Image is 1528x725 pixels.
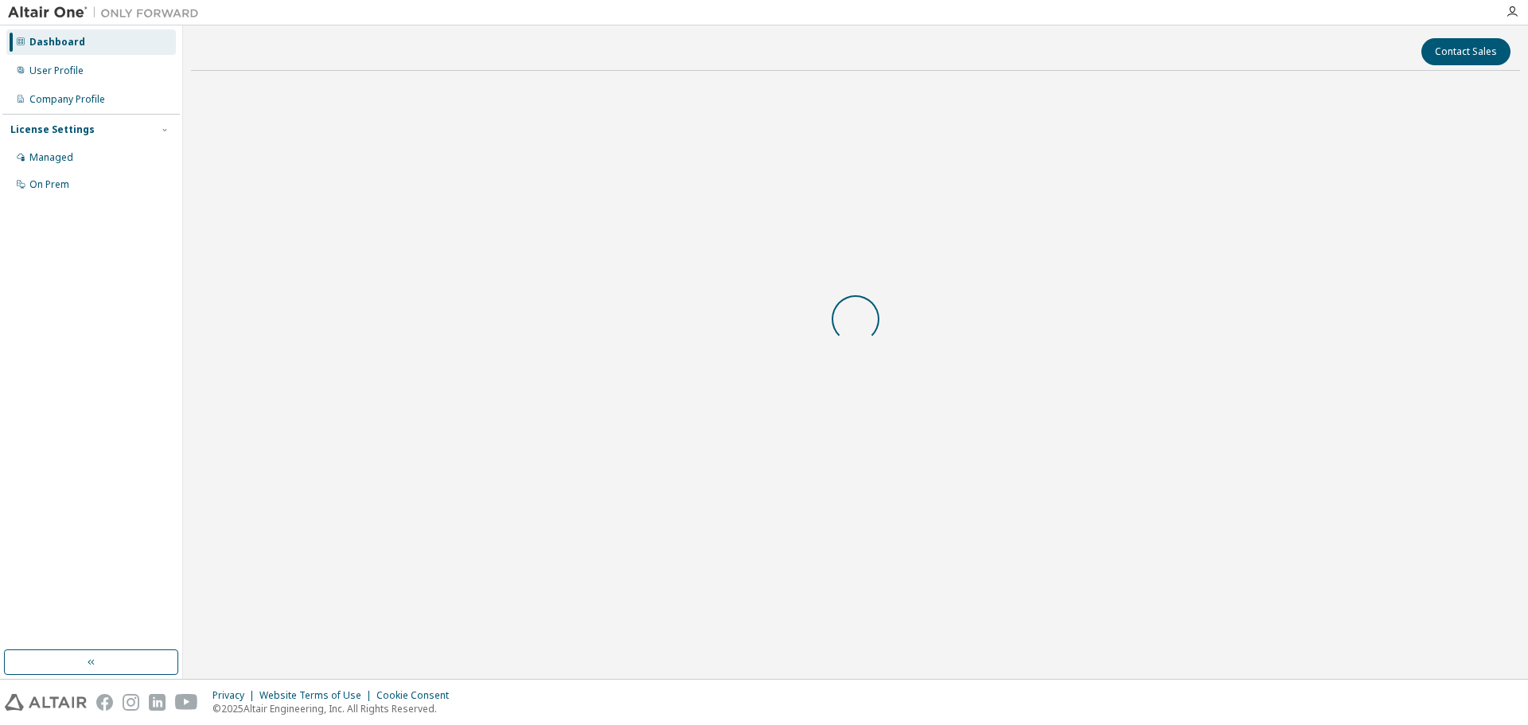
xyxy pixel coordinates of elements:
img: linkedin.svg [149,694,166,711]
div: Company Profile [29,93,105,106]
div: Managed [29,151,73,164]
div: Website Terms of Use [259,689,376,702]
div: User Profile [29,64,84,77]
div: Dashboard [29,36,85,49]
div: On Prem [29,178,69,191]
p: © 2025 Altair Engineering, Inc. All Rights Reserved. [212,702,458,715]
div: Cookie Consent [376,689,458,702]
div: License Settings [10,123,95,136]
img: Altair One [8,5,207,21]
img: altair_logo.svg [5,694,87,711]
img: instagram.svg [123,694,139,711]
div: Privacy [212,689,259,702]
img: youtube.svg [175,694,198,711]
img: facebook.svg [96,694,113,711]
button: Contact Sales [1421,38,1510,65]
